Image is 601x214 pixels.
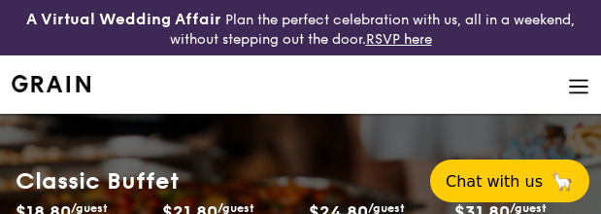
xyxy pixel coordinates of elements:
a: Logotype [12,75,90,92]
img: icon-hamburger-menu.db5d7e83.svg [568,76,589,97]
button: Chat with us🦙 [430,160,589,202]
h1: Classic Buffet [16,166,585,197]
span: 🦙 [551,170,574,193]
img: Grain [12,75,90,92]
a: RSVP here [366,31,432,48]
span: Chat with us [446,172,543,191]
h4: A Virtual Wedding Affair [26,8,221,31]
